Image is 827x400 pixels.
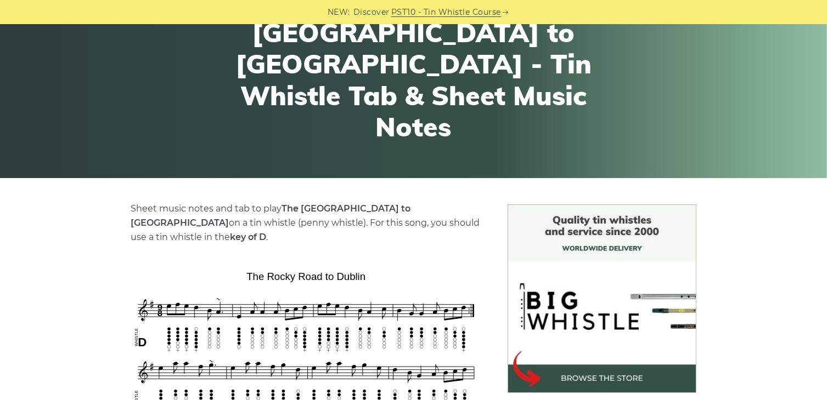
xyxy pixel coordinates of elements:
strong: key of D [230,232,267,242]
span: Discover [353,6,390,19]
a: PST10 - Tin Whistle Course [391,6,501,19]
p: Sheet music notes and tab to play on a tin whistle (penny whistle). For this song, you should use... [131,202,481,244]
h1: [GEOGRAPHIC_DATA] to [GEOGRAPHIC_DATA] - Tin Whistle Tab & Sheet Music Notes [212,17,616,143]
img: BigWhistle Tin Whistle Store [508,204,696,393]
span: NEW: [328,6,350,19]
